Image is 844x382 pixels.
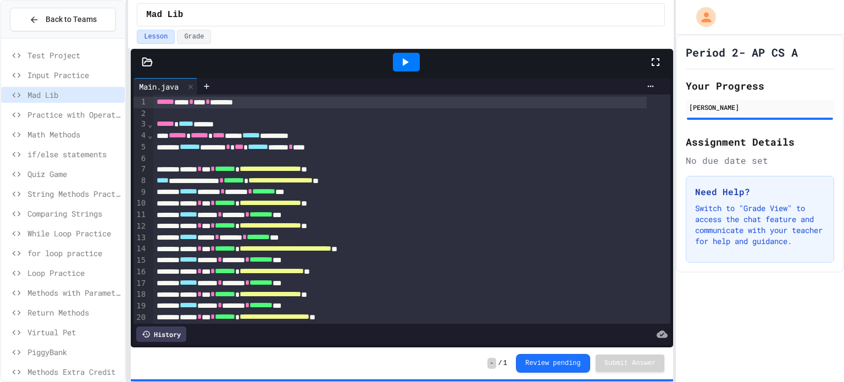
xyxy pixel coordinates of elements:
[147,120,153,129] span: Fold line
[134,119,147,130] div: 3
[695,185,825,198] h3: Need Help?
[134,142,147,153] div: 5
[503,359,507,368] span: 1
[134,175,147,187] div: 8
[134,255,147,267] div: 15
[498,359,502,368] span: /
[134,78,198,95] div: Main.java
[147,131,153,140] span: Fold line
[134,324,147,335] div: 21
[685,4,719,30] div: My Account
[27,89,120,101] span: Mad Lib
[27,307,120,318] span: Return Methods
[137,30,175,44] button: Lesson
[134,187,147,198] div: 9
[134,164,147,175] div: 7
[134,153,147,164] div: 6
[27,366,120,378] span: Methods Extra Credit
[177,30,211,44] button: Grade
[686,134,834,150] h2: Assignment Details
[686,154,834,167] div: No due date set
[27,247,120,259] span: for loop practice
[134,108,147,119] div: 2
[134,81,184,92] div: Main.java
[27,109,120,120] span: Practice with Operators
[27,49,120,61] span: Test Project
[134,278,147,290] div: 17
[134,289,147,301] div: 18
[134,209,147,221] div: 11
[134,221,147,232] div: 12
[27,287,120,298] span: Methods with Parameters
[10,8,116,31] button: Back to Teams
[686,45,798,60] h1: Period 2- AP CS A
[596,355,665,372] button: Submit Answer
[27,208,120,219] span: Comparing Strings
[146,8,183,21] span: Mad Lib
[689,102,831,112] div: [PERSON_NAME]
[134,97,147,108] div: 1
[686,78,834,93] h2: Your Progress
[27,228,120,239] span: While Loop Practice
[134,267,147,278] div: 16
[134,312,147,324] div: 20
[27,129,120,140] span: Math Methods
[134,198,147,209] div: 10
[134,243,147,255] div: 14
[27,168,120,180] span: Quiz Game
[27,188,120,200] span: String Methods Practice
[46,14,97,25] span: Back to Teams
[134,232,147,244] div: 13
[27,267,120,279] span: Loop Practice
[134,301,147,312] div: 19
[27,69,120,81] span: Input Practice
[695,203,825,247] p: Switch to "Grade View" to access the chat feature and communicate with your teacher for help and ...
[516,354,590,373] button: Review pending
[136,326,186,342] div: History
[27,346,120,358] span: PiggyBank
[487,358,496,369] span: -
[27,326,120,338] span: Virtual Pet
[134,130,147,142] div: 4
[27,148,120,160] span: if/else statements
[604,359,656,368] span: Submit Answer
